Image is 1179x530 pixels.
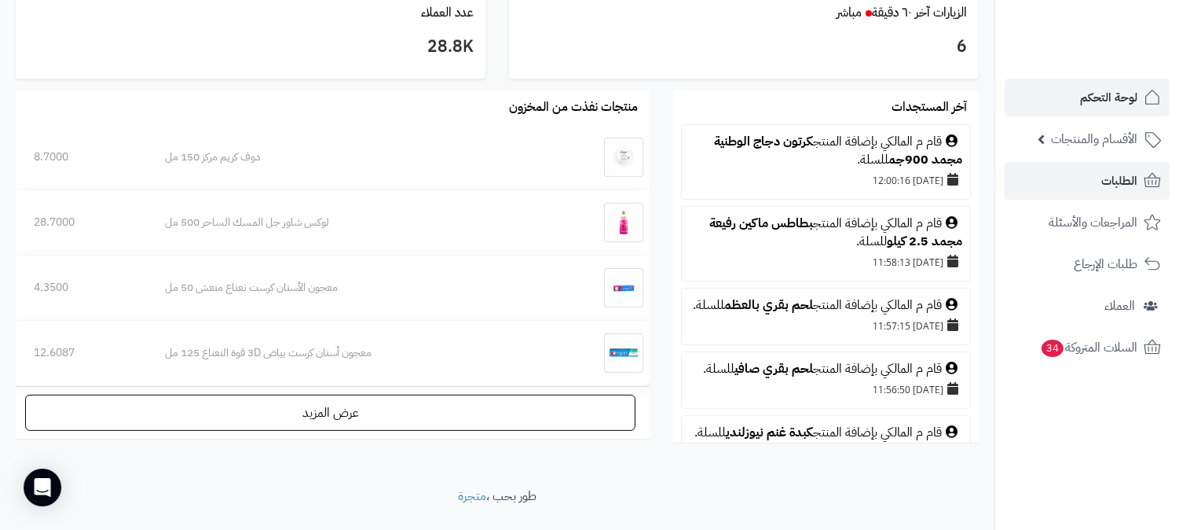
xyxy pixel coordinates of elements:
span: 34 [1042,340,1064,357]
a: المراجعات والأسئلة [1005,204,1170,241]
a: طلبات الإرجاع [1005,245,1170,283]
h3: آخر المستجدات [892,101,967,115]
a: كرتون دجاج الوطنية مجمد 900جم [714,132,962,169]
a: العملاء [1005,287,1170,325]
div: قام م المالكي بإضافة المنتج للسلة. [690,215,962,251]
div: Open Intercom Messenger [24,469,61,506]
a: عدد العملاء [421,3,474,22]
h3: منتجات نفذت من المخزون [509,101,638,115]
div: [DATE] 11:58:13 [690,251,962,273]
a: الزيارات آخر ٦٠ دقيقةمباشر [837,3,967,22]
div: [DATE] 12:00:16 [690,169,962,191]
img: logo-2.png [1072,12,1164,45]
span: الأقسام والمنتجات [1051,128,1137,150]
div: معجون أسنان كرست بياض 3D قوة النعناع 125 مل [165,345,543,361]
h3: 6 [521,34,967,61]
img: دوف كريم مركز 150 مل [604,138,643,177]
img: معجون أسنان كرست بياض 3D قوة النعناع 125 مل [604,333,643,373]
span: العملاء [1104,295,1135,317]
a: لحم بقري بالعظم [724,296,813,315]
a: لوحة التحكم [1005,79,1170,116]
div: لوكس شاور جل المسك الساحر 500 مل [165,215,543,230]
div: [DATE] 11:56:37 [690,442,962,464]
a: بطاطس ماكين رفيعة مجمد 2.5 كيلو [709,214,962,251]
div: 12.6087 [34,345,129,361]
a: عرض المزيد [25,395,635,431]
div: 28.7000 [34,215,129,230]
div: [DATE] 11:56:50 [690,378,962,400]
small: مباشر [837,3,862,22]
h3: 28.8K [27,34,474,61]
span: الطلبات [1101,170,1137,192]
div: قام م المالكي بإضافة المنتج للسلة. [690,296,962,315]
span: طلبات الإرجاع [1074,253,1137,275]
div: قام م المالكي بإضافة المنتج للسلة. [690,424,962,442]
div: معجون الأسنان كرست نعناع منعش 50 مل [165,280,543,296]
img: لوكس شاور جل المسك الساحر 500 مل [604,203,643,242]
span: السلات المتروكة [1040,337,1137,359]
span: لوحة التحكم [1080,86,1137,109]
a: كبدة غنم نيوزلندي [726,423,813,442]
a: متجرة [458,487,486,506]
div: 8.7000 [34,149,129,165]
div: دوف كريم مركز 150 مل [165,149,543,165]
div: [DATE] 11:57:15 [690,315,962,337]
div: قام م المالكي بإضافة المنتج للسلة. [690,133,962,169]
span: المراجعات والأسئلة [1049,212,1137,234]
img: معجون الأسنان كرست نعناع منعش 50 مل [604,268,643,307]
a: الطلبات [1005,162,1170,200]
a: لحم بقري صافي [734,359,813,378]
a: السلات المتروكة34 [1005,329,1170,366]
div: قام م المالكي بإضافة المنتج للسلة. [690,360,962,378]
div: 4.3500 [34,280,129,296]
